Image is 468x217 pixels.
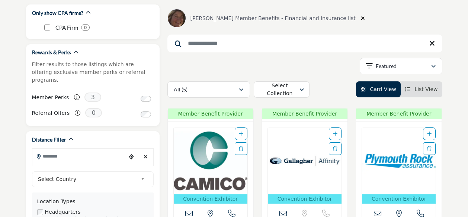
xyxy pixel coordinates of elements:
[358,110,439,118] span: Member Benefit Provider
[363,195,434,203] p: Convention Exhibitor
[405,86,438,92] a: View List
[174,127,247,194] img: CAMICO
[362,127,436,204] a: Open Listing in new tab
[333,131,337,137] a: Add To List
[239,131,243,137] a: Add To List
[37,198,148,205] div: Location Types
[141,111,151,117] input: Switch to Referral Offers
[269,195,340,203] p: Convention Exhibitor
[370,86,396,92] span: Card View
[360,86,396,92] a: View Card
[81,24,90,31] div: 0 Results For CPA Firm
[32,49,71,56] h2: Rewards & Perks
[362,127,436,194] img: Plymouth Rock Assurance
[32,61,154,84] p: Filter results to those listings which are offering exclusive member perks or referral programs.
[84,25,87,30] b: 0
[401,81,442,97] li: List View
[175,195,246,203] p: Convention Exhibitor
[427,131,432,137] a: Add To List
[32,91,69,104] label: Member Perks
[254,81,310,98] button: Select Collection
[361,16,365,21] i: Clear search location
[167,35,442,52] input: Search Keyword
[38,175,138,184] span: Select Country
[32,149,126,163] input: Search Location
[356,81,401,97] li: Card View
[170,110,251,118] span: Member Benefit Provider
[84,93,101,102] span: 3
[32,136,66,143] h2: Distance Filter
[174,127,247,204] a: Open Listing in new tab
[414,86,437,92] span: List View
[126,149,137,165] div: Choose your current location
[85,108,102,117] span: 0
[268,127,342,204] a: Open Listing in new tab
[268,127,342,194] img: Gallagher Affinity
[360,58,442,74] button: Featured
[55,23,78,32] p: CPA Firm: CPA Firm
[167,81,250,98] button: All (5)
[264,110,345,118] span: Member Benefit Provider
[32,9,83,17] h2: Only show CPA firms?
[32,107,70,120] label: Referral Offers
[190,15,356,22] h6: [PERSON_NAME] Member Benefits - Financial and Insurance list
[141,96,151,102] input: Switch to Member Perks
[376,62,397,70] p: Featured
[260,85,300,94] div: Select Collection
[174,86,187,93] p: All (5)
[45,208,81,216] label: Headquarters
[140,149,151,165] div: Clear search location
[44,25,50,30] input: CPA Firm checkbox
